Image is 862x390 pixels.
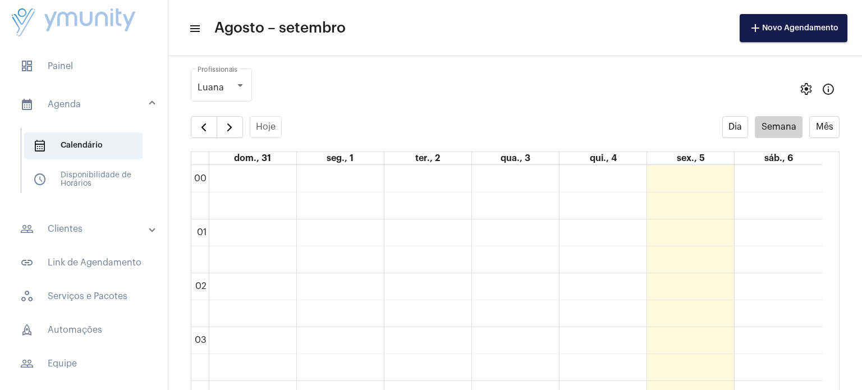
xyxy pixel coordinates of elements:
[11,53,157,80] span: Painel
[809,116,840,138] button: Mês
[24,166,143,193] span: Disponibilidade de Horários
[498,152,533,164] a: 3 de setembro de 2025
[7,215,168,242] mat-expansion-panel-header: sidenav iconClientes
[11,283,157,310] span: Serviços e Pacotes
[33,173,47,186] span: sidenav icon
[749,24,838,32] span: Novo Agendamento
[191,116,217,139] button: Semana Anterior
[217,116,243,139] button: Próximo Semana
[324,152,356,164] a: 1 de setembro de 2025
[195,227,209,237] div: 01
[20,323,34,337] span: sidenav icon
[762,152,795,164] a: 6 de setembro de 2025
[755,116,803,138] button: Semana
[795,77,817,100] button: settings
[20,59,34,73] span: sidenav icon
[24,132,143,159] span: Calendário
[20,222,34,236] mat-icon: sidenav icon
[250,116,282,138] button: Hoje
[722,116,749,138] button: Dia
[20,98,34,111] mat-icon: sidenav icon
[817,77,840,100] button: Info
[214,19,346,37] span: Agosto – setembro
[413,152,442,164] a: 2 de setembro de 2025
[198,83,224,92] span: Luana
[822,82,835,96] mat-icon: Info
[675,152,707,164] a: 5 de setembro de 2025
[193,281,209,291] div: 02
[192,335,209,345] div: 03
[9,6,138,40] img: da4d17c4-93e0-4e87-ea01-5b37ad3a248d.png
[20,222,150,236] mat-panel-title: Clientes
[11,350,157,377] span: Equipe
[20,256,34,269] mat-icon: sidenav icon
[588,152,619,164] a: 4 de setembro de 2025
[20,290,34,303] span: sidenav icon
[799,82,813,96] span: settings
[20,98,150,111] mat-panel-title: Agenda
[33,139,47,153] span: sidenav icon
[11,249,157,276] span: Link de Agendamento
[749,21,762,35] mat-icon: add
[7,86,168,122] mat-expansion-panel-header: sidenav iconAgenda
[232,152,273,164] a: 31 de agosto de 2025
[740,14,847,42] button: Novo Agendamento
[11,316,157,343] span: Automações
[189,22,200,35] mat-icon: sidenav icon
[7,122,168,209] div: sidenav iconAgenda
[20,357,34,370] mat-icon: sidenav icon
[192,173,209,183] div: 00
